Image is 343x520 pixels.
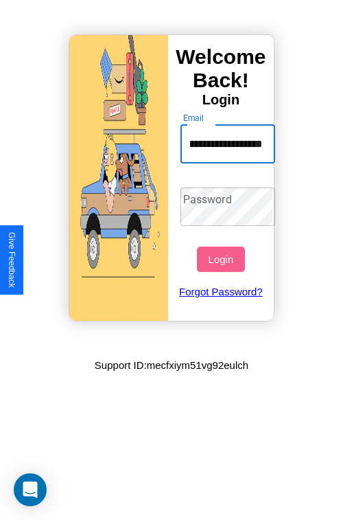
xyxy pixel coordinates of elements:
[14,473,47,506] div: Open Intercom Messenger
[69,35,168,321] img: gif
[95,356,248,374] p: Support ID: mecfxiym51vg92eulch
[183,112,204,124] label: Email
[7,232,16,288] div: Give Feedback
[174,272,269,311] a: Forgot Password?
[168,45,274,92] h3: Welcome Back!
[197,247,244,272] button: Login
[168,92,274,108] h4: Login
